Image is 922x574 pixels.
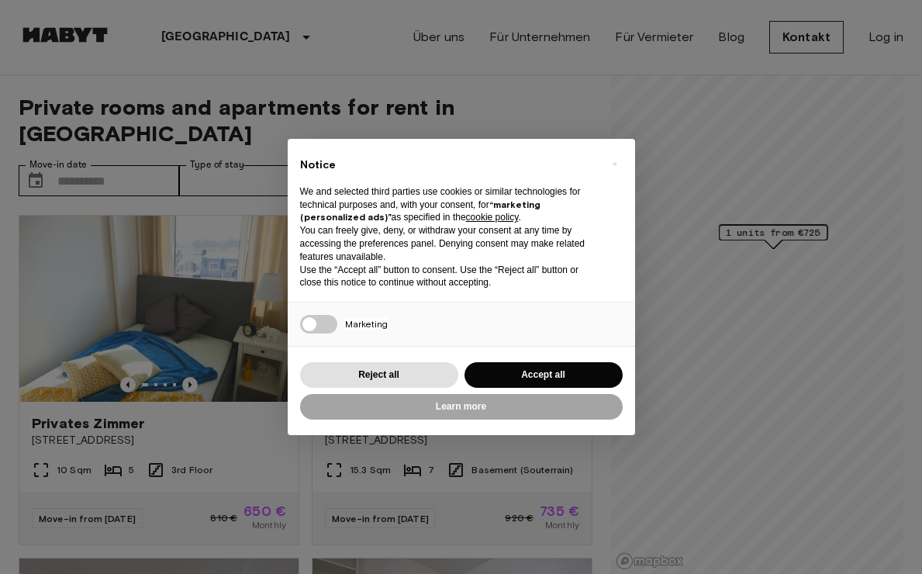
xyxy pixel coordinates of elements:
span: Marketing [345,318,388,330]
button: Close this notice [603,151,627,176]
p: We and selected third parties use cookies or similar technologies for technical purposes and, wit... [300,185,598,224]
h2: Notice [300,157,598,173]
a: cookie policy [466,212,519,223]
p: You can freely give, deny, or withdraw your consent at any time by accessing the preferences pane... [300,224,598,263]
p: Use the “Accept all” button to consent. Use the “Reject all” button or close this notice to conti... [300,264,598,290]
button: Learn more [300,394,623,420]
strong: “marketing (personalized ads)” [300,199,540,223]
button: Reject all [300,362,458,388]
button: Accept all [464,362,623,388]
span: × [612,154,617,173]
